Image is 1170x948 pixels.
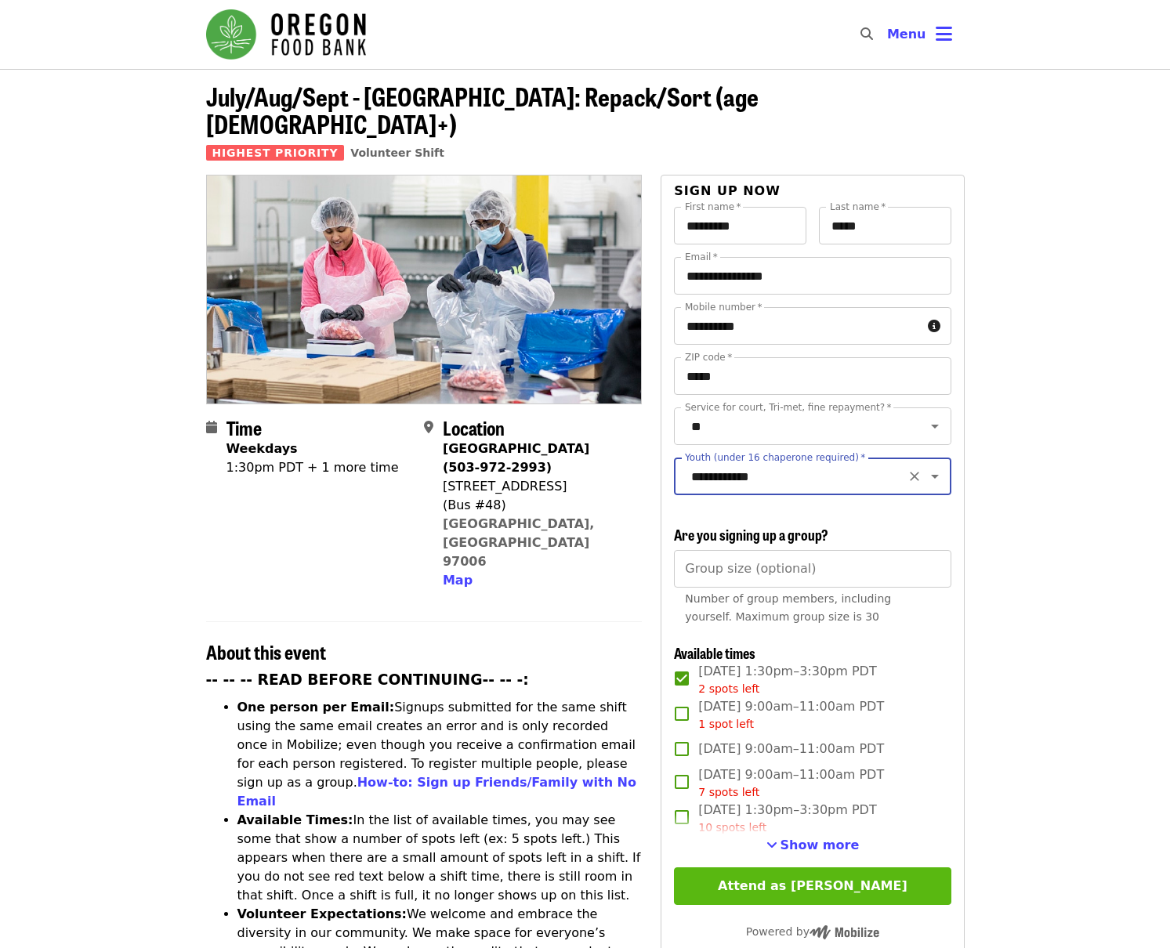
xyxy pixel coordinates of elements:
i: search icon [860,27,873,42]
a: How-to: Sign up Friends/Family with No Email [237,775,637,809]
label: First name [685,202,741,212]
span: [DATE] 1:30pm–3:30pm PDT [698,801,876,836]
span: About this event [206,638,326,665]
span: [DATE] 9:00am–11:00am PDT [698,765,884,801]
i: map-marker-alt icon [424,420,433,435]
strong: One person per Email: [237,700,395,715]
button: Open [924,465,946,487]
input: First name [674,207,806,244]
input: [object Object] [674,550,951,588]
span: [DATE] 9:00am–11:00am PDT [698,740,884,758]
li: Signups submitted for the same shift using the same email creates an error and is only recorded o... [237,698,643,811]
span: Show more [781,838,860,852]
i: circle-info icon [928,319,940,334]
li: In the list of available times, you may see some that show a number of spots left (ex: 5 spots le... [237,811,643,905]
strong: Weekdays [226,441,298,456]
div: 1:30pm PDT + 1 more time [226,458,399,477]
label: Mobile number [685,302,762,312]
span: 1 spot left [698,718,754,730]
span: Location [443,414,505,441]
div: (Bus #48) [443,496,629,515]
span: Are you signing up a group? [674,524,828,545]
i: bars icon [936,23,952,45]
span: 10 spots left [698,821,766,834]
strong: [GEOGRAPHIC_DATA] (503-972-2993) [443,441,589,475]
label: ZIP code [685,353,732,362]
a: [GEOGRAPHIC_DATA], [GEOGRAPHIC_DATA] 97006 [443,516,595,569]
button: Map [443,571,473,590]
img: Oregon Food Bank - Home [206,9,366,60]
span: [DATE] 9:00am–11:00am PDT [698,697,884,733]
strong: Volunteer Expectations: [237,906,408,921]
button: See more timeslots [766,836,860,855]
strong: Available Times: [237,812,353,827]
input: Search [882,16,895,53]
label: Last name [830,202,886,212]
label: Youth (under 16 chaperone required) [685,453,865,462]
input: Last name [819,207,951,244]
i: calendar icon [206,420,217,435]
span: Powered by [746,925,879,938]
span: Time [226,414,262,441]
span: Number of group members, including yourself. Maximum group size is 30 [685,592,891,623]
span: Sign up now [674,183,781,198]
span: [DATE] 1:30pm–3:30pm PDT [698,662,876,697]
button: Attend as [PERSON_NAME] [674,867,951,905]
span: Available times [674,642,755,663]
img: Powered by Mobilize [810,925,879,939]
div: [STREET_ADDRESS] [443,477,629,496]
label: Service for court, Tri-met, fine repayment? [685,403,892,412]
button: Toggle account menu [875,16,965,53]
input: Mobile number [674,307,921,345]
a: Volunteer Shift [350,147,444,159]
input: Email [674,257,951,295]
span: Map [443,573,473,588]
button: Clear [904,465,925,487]
span: July/Aug/Sept - [GEOGRAPHIC_DATA]: Repack/Sort (age [DEMOGRAPHIC_DATA]+) [206,78,759,142]
img: July/Aug/Sept - Beaverton: Repack/Sort (age 10+) organized by Oregon Food Bank [207,175,642,403]
span: Menu [887,27,926,42]
span: 2 spots left [698,682,759,695]
strong: -- -- -- READ BEFORE CONTINUING-- -- -: [206,671,529,688]
button: Open [924,415,946,437]
label: Email [685,252,718,262]
input: ZIP code [674,357,951,395]
span: Highest Priority [206,145,345,161]
span: 7 spots left [698,786,759,798]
